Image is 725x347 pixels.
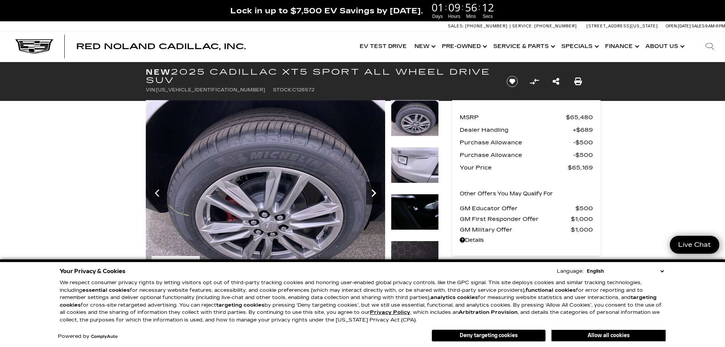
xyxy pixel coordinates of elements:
[575,203,593,214] span: $500
[273,87,292,93] span: Stock:
[601,31,642,62] a: Finance
[460,235,593,246] a: Details
[695,31,725,62] div: Search
[76,42,246,51] span: Red Noland Cadillac, Inc.
[447,2,462,13] span: 09
[146,68,494,85] h1: 2025 Cadillac XT5 Sport All Wheel Drive SUV
[571,224,593,235] span: $1,000
[573,150,593,160] span: $500
[150,182,165,205] div: Previous
[460,224,593,235] a: GM Military Offer $1,000
[460,112,593,123] a: MSRP $65,480
[391,241,439,277] img: New 2025 Crystal White Tricoat Cadillac Sport image 35
[666,24,691,29] span: Open [DATE]
[151,256,200,274] div: (48) Photos
[481,13,495,20] span: Secs
[448,24,464,29] span: Sales:
[460,150,573,160] span: Purchase Allowance
[156,87,265,93] span: [US_VEHICLE_IDENTIFICATION_NUMBER]
[91,334,118,339] a: ComplyAuto
[571,214,593,224] span: $1,000
[460,203,593,214] a: GM Educator Offer $500
[460,214,593,224] a: GM First Responder Offer $1,000
[76,43,246,50] a: Red Noland Cadillac, Inc.
[292,87,314,93] span: C126572
[60,279,666,324] p: We respect consumer privacy rights by letting visitors opt out of third-party tracking cookies an...
[146,67,171,77] strong: New
[459,309,518,315] strong: Arbitration Provision
[642,31,687,62] a: About Us
[447,13,462,20] span: Hours
[573,125,593,135] span: $689
[432,329,546,342] button: Deny targeting cookies
[430,2,445,13] span: 01
[460,189,553,199] p: Other Offers You May Qualify For
[566,112,593,123] span: $65,480
[460,162,568,173] span: Your Price
[460,125,573,135] span: Dealer Handling
[510,24,579,28] a: Service: [PHONE_NUMBER]
[674,240,715,249] span: Live Chat
[460,137,573,148] span: Purchase Allowance
[464,2,478,13] span: 56
[464,13,478,20] span: Mins
[391,100,439,136] img: New 2025 Crystal White Tricoat Cadillac Sport image 32
[557,269,583,274] div: Language:
[670,236,719,254] a: Live Chat
[430,294,478,301] strong: analytics cookies
[460,203,575,214] span: GM Educator Offer
[573,137,593,148] span: $500
[460,224,571,235] span: GM Military Offer
[504,75,521,88] button: Save vehicle
[60,294,656,308] strong: targeting cookies
[534,24,577,29] span: [PHONE_NUMBER]
[574,76,582,87] a: Print this New 2025 Cadillac XT5 Sport All Wheel Drive SUV
[460,214,571,224] span: GM First Responder Offer
[712,4,721,13] a: Close
[82,287,130,293] strong: essential cookies
[391,194,439,230] img: New 2025 Crystal White Tricoat Cadillac Sport image 34
[586,24,658,29] a: [STREET_ADDRESS][US_STATE]
[60,266,126,277] span: Your Privacy & Cookies
[489,31,558,62] a: Service & Parts
[230,6,423,16] span: Lock in up to $7,500 EV Savings by [DATE].
[481,2,495,13] span: 12
[391,147,439,183] img: New 2025 Crystal White Tricoat Cadillac Sport image 33
[460,150,593,160] a: Purchase Allowance $500
[558,31,601,62] a: Specials
[370,309,410,315] u: Privacy Policy
[512,24,533,29] span: Service:
[465,24,508,29] span: [PHONE_NUMBER]
[460,125,593,135] a: Dealer Handling $689
[705,24,725,29] span: 9 AM-6 PM
[568,162,593,173] span: $65,169
[58,334,118,339] div: Powered by
[551,330,666,341] button: Allow all cookies
[366,182,381,205] div: Next
[146,87,156,93] span: VIN:
[460,137,593,148] a: Purchase Allowance $500
[529,76,540,87] button: Compare Vehicle
[216,302,265,308] strong: targeting cookies
[430,13,445,20] span: Days
[460,112,566,123] span: MSRP
[411,31,438,62] a: New
[553,76,559,87] a: Share this New 2025 Cadillac XT5 Sport All Wheel Drive SUV
[445,2,447,13] span: :
[585,267,666,275] select: Language Select
[146,100,385,280] img: New 2025 Crystal White Tricoat Cadillac Sport image 32
[448,24,510,28] a: Sales: [PHONE_NUMBER]
[356,31,411,62] a: EV Test Drive
[460,162,593,173] a: Your Price $65,169
[692,24,705,29] span: Sales:
[438,31,489,62] a: Pre-Owned
[478,2,481,13] span: :
[15,39,53,54] img: Cadillac Dark Logo with Cadillac White Text
[462,2,464,13] span: :
[526,287,576,293] strong: functional cookies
